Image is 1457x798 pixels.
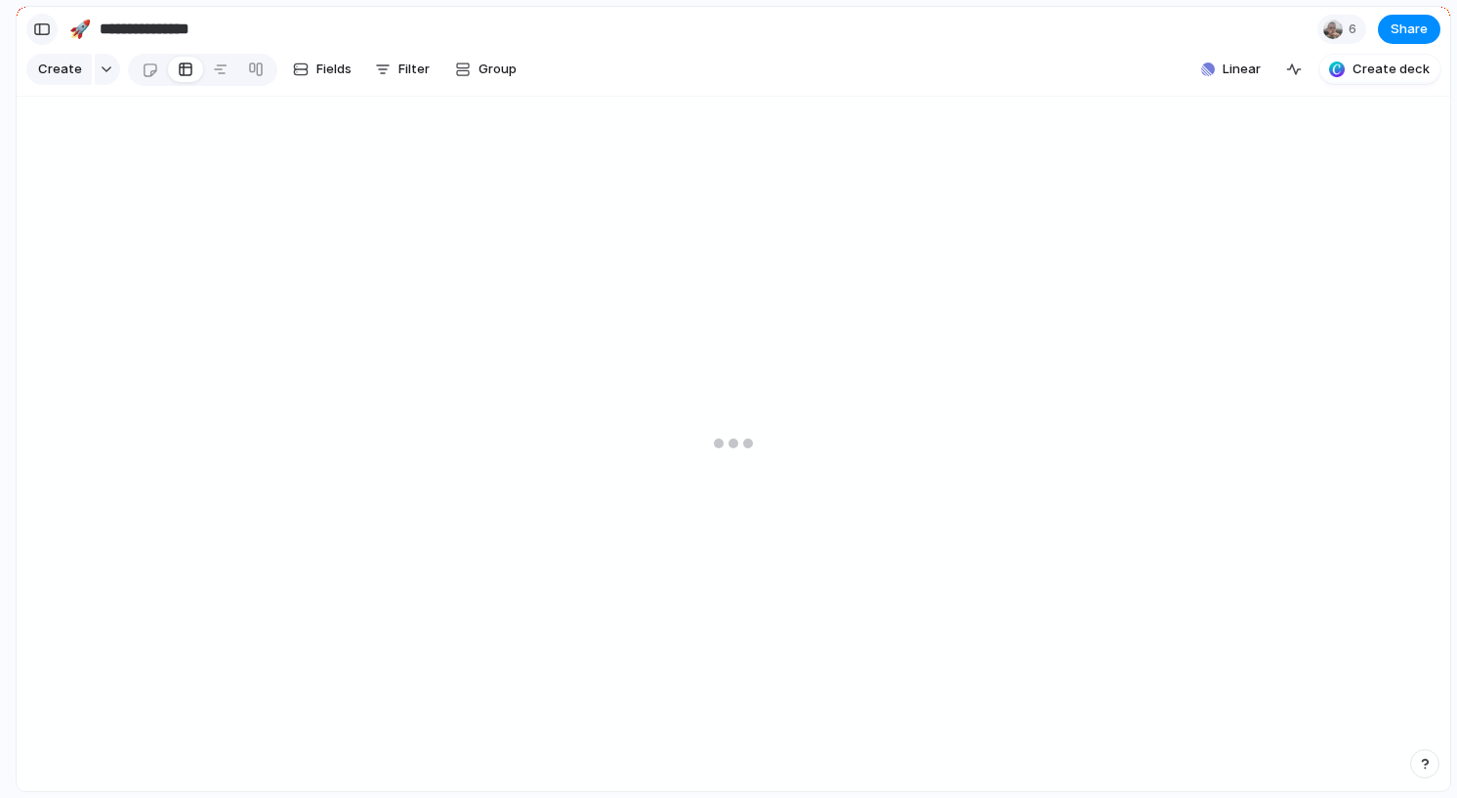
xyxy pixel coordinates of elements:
div: 🚀 [69,16,91,42]
span: Fields [316,60,352,79]
button: Share [1378,15,1440,44]
span: 6 [1349,20,1362,39]
button: Create [26,54,92,85]
button: Fields [285,54,359,85]
span: Create deck [1353,60,1430,79]
button: 🚀 [64,14,96,45]
button: Create deck [1319,55,1440,84]
span: Linear [1223,60,1261,79]
span: Share [1391,20,1428,39]
button: Linear [1193,55,1269,84]
button: Group [445,54,526,85]
span: Filter [398,60,430,79]
span: Create [38,60,82,79]
span: Group [479,60,517,79]
button: Filter [367,54,437,85]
